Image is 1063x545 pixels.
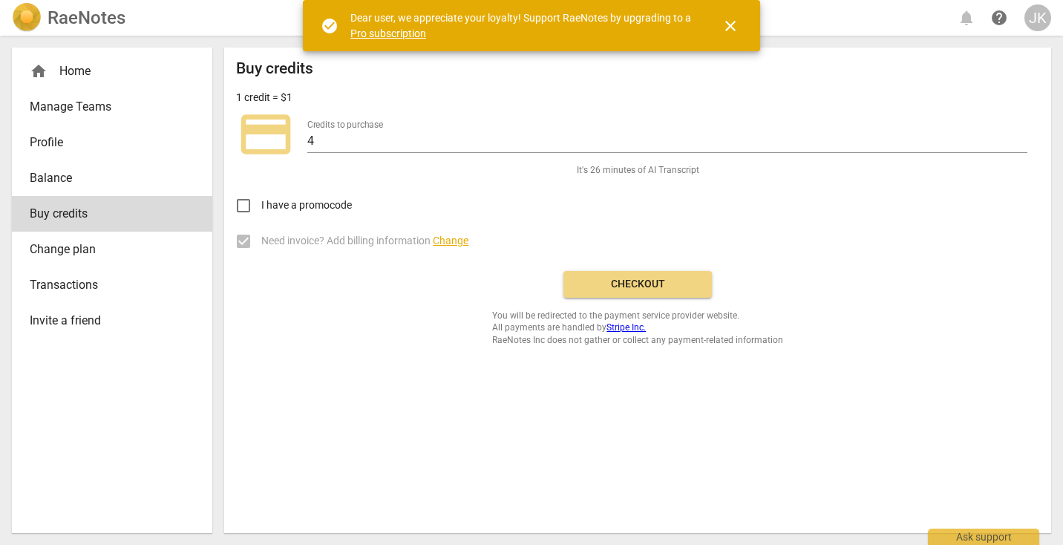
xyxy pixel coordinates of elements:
[12,3,42,33] img: Logo
[30,241,183,258] span: Change plan
[12,53,212,89] div: Home
[236,105,295,164] span: credit_card
[606,322,646,333] a: Stripe Inc.
[1024,4,1051,31] button: JK
[261,198,352,213] span: I have a promocode
[350,10,695,41] div: Dear user, we appreciate your loyalty! Support RaeNotes by upgrading to a
[492,310,783,347] span: You will be redirected to the payment service provider website. All payments are handled by RaeNo...
[575,277,700,292] span: Checkout
[577,164,699,177] span: It's 26 minutes of AI Transcript
[236,59,313,78] h2: Buy credits
[12,232,212,267] a: Change plan
[12,196,212,232] a: Buy credits
[990,9,1008,27] span: help
[321,17,338,35] span: check_circle
[30,276,183,294] span: Transactions
[30,169,183,187] span: Balance
[30,134,183,151] span: Profile
[12,89,212,125] a: Manage Teams
[30,98,183,116] span: Manage Teams
[261,233,468,249] span: Need invoice? Add billing information
[30,205,183,223] span: Buy credits
[12,160,212,196] a: Balance
[236,90,292,105] p: 1 credit = $1
[12,125,212,160] a: Profile
[433,235,468,247] span: Change
[30,62,48,80] span: home
[563,271,712,298] button: Checkout
[713,8,748,44] button: Close
[928,529,1039,545] div: Ask support
[986,4,1013,31] a: Help
[12,267,212,303] a: Transactions
[722,17,739,35] span: close
[30,312,183,330] span: Invite a friend
[12,303,212,339] a: Invite a friend
[30,62,183,80] div: Home
[48,7,125,28] h2: RaeNotes
[307,120,383,129] label: Credits to purchase
[12,3,125,33] a: LogoRaeNotes
[350,27,426,39] a: Pro subscription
